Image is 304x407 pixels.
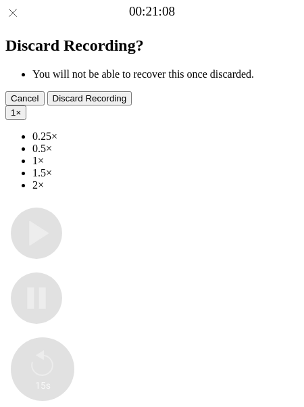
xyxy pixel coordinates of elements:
li: 1× [32,155,299,167]
h2: Discard Recording? [5,37,299,55]
span: 1 [11,107,16,118]
button: 1× [5,105,26,120]
li: 0.25× [32,130,299,143]
a: 00:21:08 [129,4,175,19]
li: 2× [32,179,299,191]
li: 0.5× [32,143,299,155]
li: You will not be able to recover this once discarded. [32,68,299,80]
button: Cancel [5,91,45,105]
li: 1.5× [32,167,299,179]
button: Discard Recording [47,91,132,105]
